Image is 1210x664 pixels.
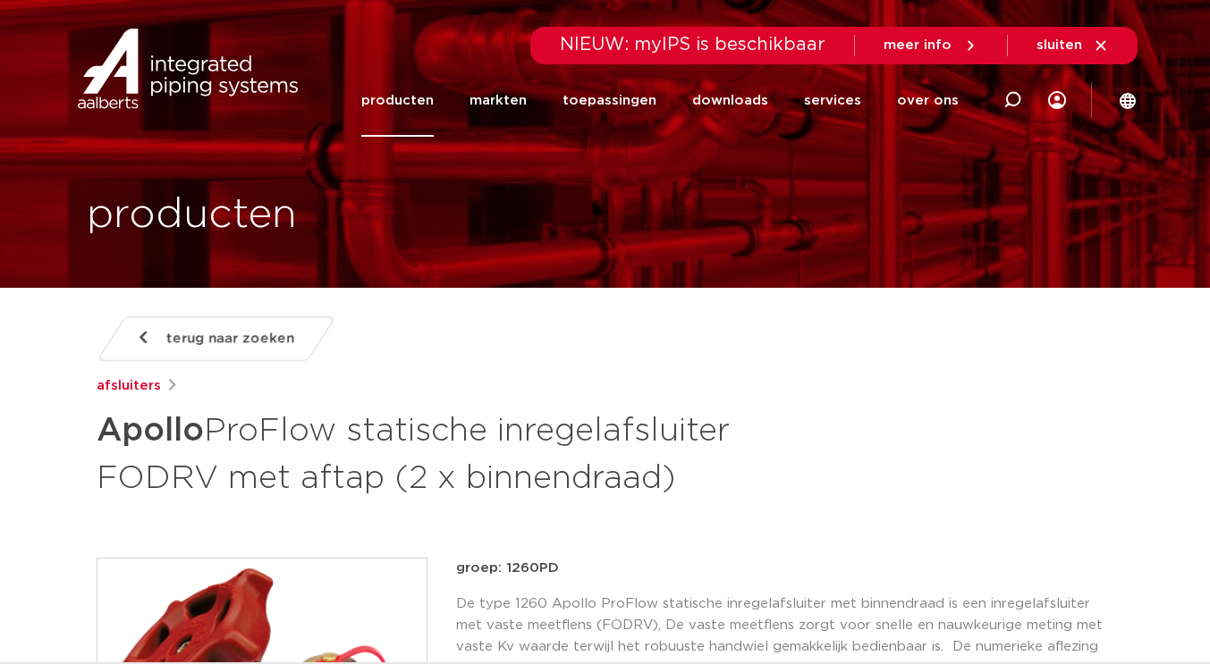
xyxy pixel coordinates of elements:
span: sluiten [1037,38,1082,52]
h1: ProFlow statische inregelafsluiter FODRV met aftap (2 x binnendraad) [97,404,768,500]
a: sluiten [1037,38,1109,54]
a: services [804,64,861,137]
a: meer info [884,38,978,54]
strong: Apollo [97,415,204,447]
h1: producten [87,187,297,244]
div: my IPS [1048,64,1066,137]
p: groep: 1260PD [456,558,1114,579]
a: over ons [897,64,959,137]
a: producten [361,64,434,137]
a: toepassingen [563,64,656,137]
span: meer info [884,38,952,52]
a: downloads [692,64,768,137]
a: afsluiters [97,375,161,397]
nav: Menu [361,64,959,137]
a: markten [470,64,527,137]
span: NIEUW: myIPS is beschikbaar [560,36,825,54]
a: terug naar zoeken [96,316,335,361]
span: terug naar zoeken [166,324,294,353]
